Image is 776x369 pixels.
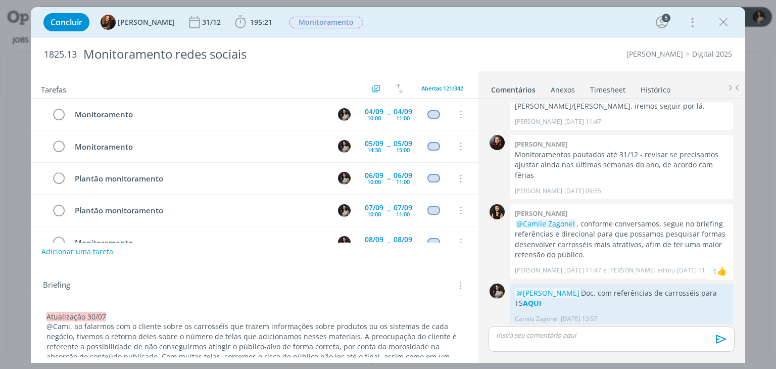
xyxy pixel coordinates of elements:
b: [PERSON_NAME] [515,140,567,149]
p: [PERSON_NAME] [515,117,562,126]
span: @Camile Zagonel [516,219,575,228]
p: Doc. com referências de carrosséis para TS [515,288,728,309]
img: T [101,15,116,30]
span: 195:21 [250,17,272,27]
p: Camile Zagonel [515,314,559,324]
div: Plantão monitoramento [70,172,328,185]
div: 04/09 [365,108,383,115]
div: 11:00 [396,179,410,184]
p: [PERSON_NAME] [515,187,562,196]
div: dialog [31,7,745,363]
span: [DATE] 13:57 [561,314,598,324]
button: C [337,235,352,250]
div: Monitoramento redes sociais [79,42,441,67]
span: 1825.13 [44,49,77,60]
span: -- [387,111,390,118]
span: Concluir [51,18,82,26]
span: Briefing [43,279,70,292]
div: 1 [713,266,717,276]
span: @[PERSON_NAME] [516,288,579,298]
img: C [338,172,351,184]
div: 5 [662,14,670,22]
img: C [490,284,505,299]
div: 06/09 [365,172,383,179]
img: arrow-down-up.svg [396,84,403,93]
div: Monitoramento [70,141,328,153]
span: Atualização 30/07 [46,312,106,321]
div: 14:30 [367,147,381,153]
button: C [337,107,352,122]
span: [PERSON_NAME] [118,19,175,26]
img: C [338,236,351,249]
div: Monitoramento [70,237,328,249]
span: [DATE] 09:55 [564,187,601,196]
div: 11:00 [396,115,410,121]
button: 195:21 [232,14,275,30]
a: [PERSON_NAME] [626,49,683,59]
button: 5 [654,14,670,30]
div: 05/09 [394,140,412,147]
button: Adicionar uma tarefa [41,243,114,261]
span: Tarefas [41,82,66,95]
div: 07/09 [365,204,383,211]
div: 10:00 [367,179,381,184]
button: C [337,203,352,218]
div: 07/09 [394,204,412,211]
div: Camile Zagonel [717,265,727,277]
a: Histórico [640,80,671,95]
div: 05/09 [365,140,383,147]
span: [DATE] 11:47 [564,117,601,126]
span: -- [387,175,390,182]
button: C [337,139,352,154]
div: 11:00 [396,211,410,217]
img: C [338,108,351,121]
div: Monitoramento [70,108,328,121]
button: Concluir [43,13,89,31]
img: I [490,204,505,219]
button: T[PERSON_NAME] [101,15,175,30]
span: Abertas 121/342 [421,84,463,92]
p: Monitoramentos pautados até 31/12 - revisar se precisamos ajustar ainda nas últimas semanas do an... [515,150,728,180]
div: 10:00 [367,115,381,121]
span: [DATE] 11:47 [564,266,601,275]
img: C [338,140,351,153]
div: Plantão monitoramento [70,204,328,217]
span: e [PERSON_NAME] editou [603,266,675,275]
div: 10:00 [367,211,381,217]
a: Timesheet [590,80,626,95]
div: 31/12 [202,19,223,26]
b: [PERSON_NAME] [515,209,567,218]
a: AQUI [523,298,542,308]
div: Anexos [551,85,575,95]
p: , conforme conversamos, segue no briefing referências e direcional para que possamos pesquisar fo... [515,219,728,260]
button: C [337,171,352,186]
img: E [490,135,505,150]
span: [DATE] 11:47 [677,266,714,275]
span: -- [387,239,390,246]
span: -- [387,143,390,150]
div: 08/09 [394,236,412,243]
div: 06/09 [394,172,412,179]
p: [PERSON_NAME] [515,266,562,275]
a: Comentários [491,80,536,95]
span: Monitoramento [289,17,363,28]
div: 04/09 [394,108,412,115]
a: Digital 2025 [692,49,732,59]
div: 15:00 [396,147,410,153]
img: C [338,204,351,217]
button: Monitoramento [288,16,364,29]
div: 08/09 [365,236,383,243]
span: -- [387,207,390,214]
